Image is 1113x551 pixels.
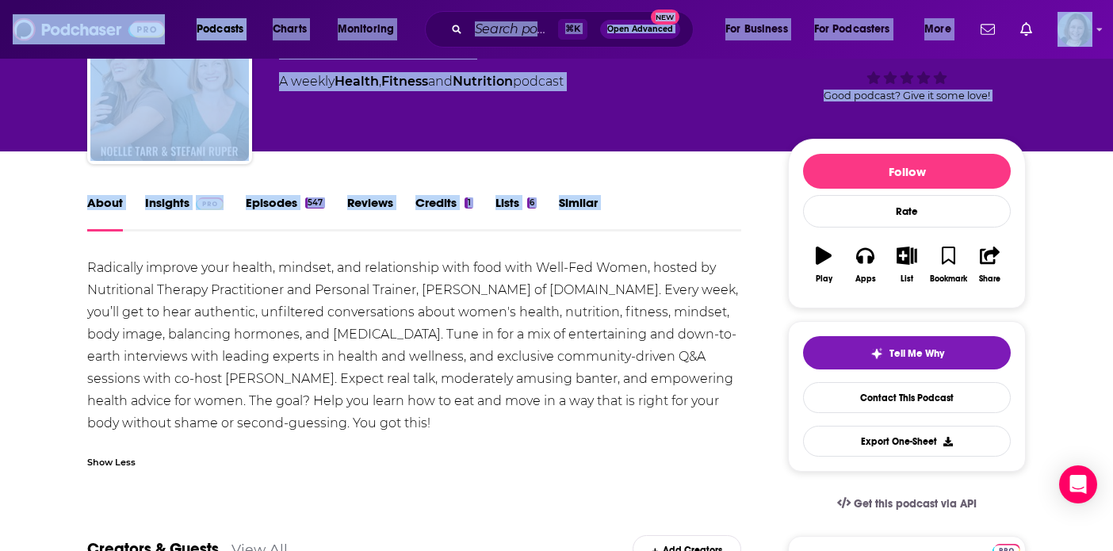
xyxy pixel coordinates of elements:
[803,195,1011,228] div: Rate
[90,2,249,161] img: Well-Fed Women
[453,74,513,89] a: Nutrition
[913,17,971,42] button: open menu
[889,347,944,360] span: Tell Me Why
[979,274,1000,284] div: Share
[854,497,977,511] span: Get this podcast via API
[495,195,537,231] a: Lists6
[788,13,1026,112] div: 65Good podcast? Give it some love!
[803,382,1011,413] a: Contact This Podcast
[804,17,913,42] button: open menu
[930,274,967,284] div: Bookmark
[145,195,224,231] a: InsightsPodchaser Pro
[13,14,165,44] img: Podchaser - Follow, Share and Rate Podcasts
[527,197,537,209] div: 6
[87,195,123,231] a: About
[855,274,876,284] div: Apps
[970,236,1011,293] button: Share
[262,17,316,42] a: Charts
[901,274,913,284] div: List
[273,18,307,40] span: Charts
[338,18,394,40] span: Monitoring
[305,197,325,209] div: 547
[886,236,927,293] button: List
[814,18,890,40] span: For Podcasters
[974,16,1001,43] a: Show notifications dropdown
[600,20,680,39] button: Open AdvancedNew
[185,17,264,42] button: open menu
[87,257,741,434] div: Radically improve your health, mindset, and relationship with food with Well-Fed Women, hosted by...
[927,236,969,293] button: Bookmark
[803,236,844,293] button: Play
[415,195,472,231] a: Credits1
[803,154,1011,189] button: Follow
[725,18,788,40] span: For Business
[924,18,951,40] span: More
[558,19,587,40] span: ⌘ K
[440,11,709,48] div: Search podcasts, credits, & more...
[714,17,808,42] button: open menu
[379,74,381,89] span: ,
[197,18,243,40] span: Podcasts
[651,10,679,25] span: New
[347,195,393,231] a: Reviews
[465,197,472,209] div: 1
[381,74,428,89] a: Fitness
[844,236,885,293] button: Apps
[335,74,379,89] a: Health
[246,195,325,231] a: Episodes547
[1058,12,1092,47] img: User Profile
[870,347,883,360] img: tell me why sparkle
[327,17,415,42] button: open menu
[559,195,598,231] a: Similar
[803,426,1011,457] button: Export One-Sheet
[1058,12,1092,47] span: Logged in as micglogovac
[1059,465,1097,503] div: Open Intercom Messenger
[1014,16,1038,43] a: Show notifications dropdown
[803,336,1011,369] button: tell me why sparkleTell Me Why
[816,274,832,284] div: Play
[1058,12,1092,47] button: Show profile menu
[428,74,453,89] span: and
[196,197,224,210] img: Podchaser Pro
[279,72,564,91] div: A weekly podcast
[607,25,673,33] span: Open Advanced
[824,484,989,523] a: Get this podcast via API
[469,17,558,42] input: Search podcasts, credits, & more...
[824,90,990,101] span: Good podcast? Give it some love!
